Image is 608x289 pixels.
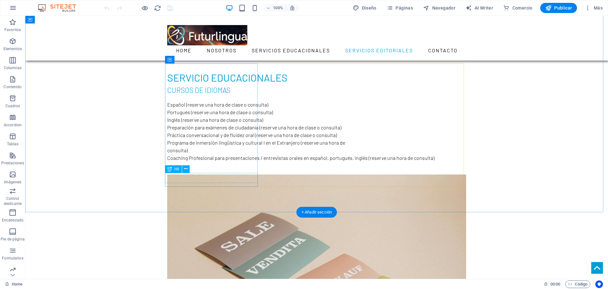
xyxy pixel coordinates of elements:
[2,256,23,261] p: Formularios
[501,3,535,13] button: Comercio
[4,27,21,32] p: Favoritos
[568,280,587,288] span: Código
[1,237,24,242] p: Pie de página
[3,84,22,89] p: Contenido
[540,3,577,13] button: Publicar
[296,207,337,218] div: + Añadir sección
[174,167,179,171] span: H6
[141,4,149,12] button: Haz clic para salir del modo de previsualización y seguir editando
[273,4,283,12] h6: 100%
[503,5,533,11] span: Comercio
[550,280,560,288] span: 00 00
[263,4,286,12] button: 100%
[7,141,19,147] p: Tablas
[387,5,413,11] span: Páginas
[465,5,493,11] span: AI Writer
[463,3,496,13] button: AI Writer
[565,280,590,288] button: Código
[4,122,22,128] p: Accordion
[423,5,455,11] span: Navegador
[384,3,415,13] button: Páginas
[154,4,161,12] button: reload
[36,4,84,12] img: Editor Logo
[5,103,20,108] p: Cuadros
[350,3,379,13] button: Diseño
[350,3,379,13] div: Diseño (Ctrl+Alt+Y)
[289,5,295,11] i: Al redimensionar, ajustar el nivel de zoom automáticamente para ajustarse al dispositivo elegido.
[585,5,603,11] span: Más
[3,46,22,51] p: Elementos
[544,280,560,288] h6: Tiempo de la sesión
[4,65,22,70] p: Columnas
[2,218,23,223] p: Encabezado
[4,180,21,185] p: Imágenes
[595,280,603,288] button: Usercentrics
[582,3,605,13] button: Más
[353,5,377,11] span: Diseño
[555,282,556,286] span: :
[154,4,161,12] i: Volver a cargar página
[421,3,458,13] button: Navegador
[5,280,22,288] a: Haz clic para cancelar la selección y doble clic para abrir páginas
[545,5,572,11] span: Publicar
[1,161,24,166] p: Prestaciones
